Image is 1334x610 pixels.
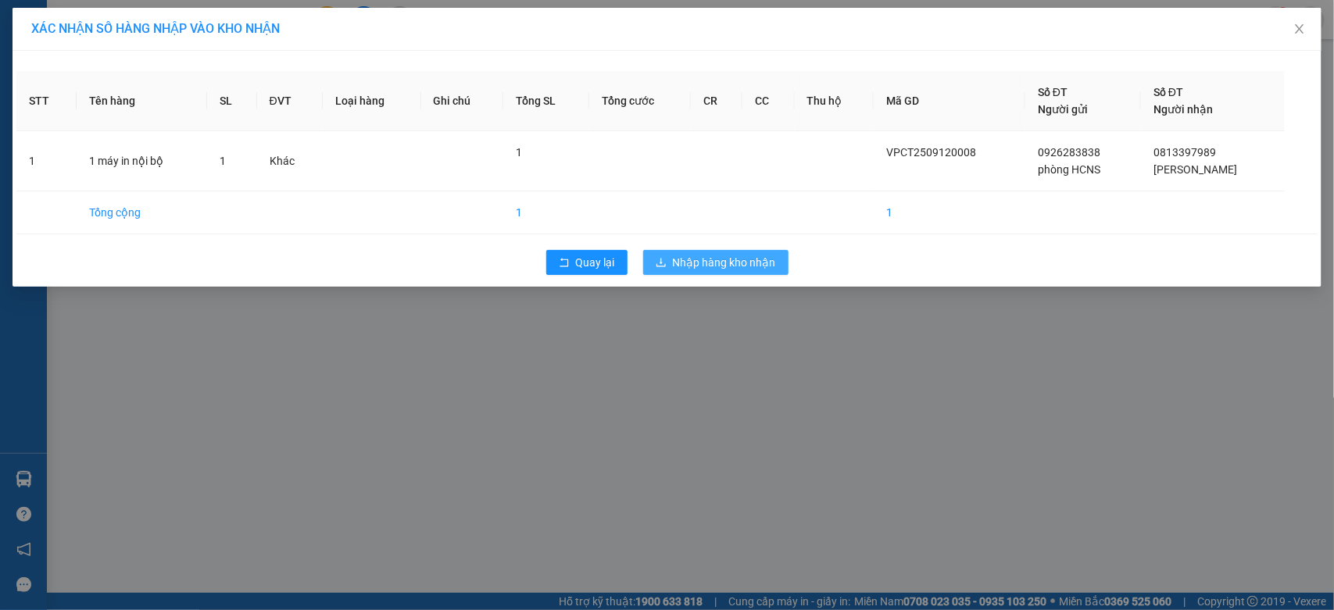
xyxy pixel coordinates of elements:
[77,71,208,131] th: Tên hàng
[77,191,208,234] td: Tổng cộng
[503,71,589,131] th: Tổng SL
[257,131,324,191] td: Khác
[1293,23,1306,35] span: close
[589,71,692,131] th: Tổng cước
[742,71,794,131] th: CC
[656,257,667,269] span: download
[503,191,589,234] td: 1
[673,254,776,271] span: Nhập hàng kho nhận
[886,146,976,159] span: VPCT2509120008
[323,71,420,131] th: Loại hàng
[795,71,874,131] th: Thu hộ
[643,250,789,275] button: downloadNhập hàng kho nhận
[1153,163,1237,176] span: [PERSON_NAME]
[874,191,1025,234] td: 1
[516,146,522,159] span: 1
[1038,146,1100,159] span: 0926283838
[576,254,615,271] span: Quay lại
[691,71,742,131] th: CR
[559,257,570,269] span: rollback
[1153,86,1183,98] span: Số ĐT
[16,131,77,191] td: 1
[220,155,226,167] span: 1
[1153,103,1213,116] span: Người nhận
[1038,163,1100,176] span: phòng HCNS
[421,71,504,131] th: Ghi chú
[1038,86,1068,98] span: Số ĐT
[1278,8,1321,52] button: Close
[31,21,280,36] span: XÁC NHẬN SỐ HÀNG NHẬP VÀO KHO NHẬN
[77,131,208,191] td: 1 máy in nội bộ
[546,250,628,275] button: rollbackQuay lại
[207,71,256,131] th: SL
[1153,146,1216,159] span: 0813397989
[874,71,1025,131] th: Mã GD
[16,71,77,131] th: STT
[257,71,324,131] th: ĐVT
[1038,103,1088,116] span: Người gửi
